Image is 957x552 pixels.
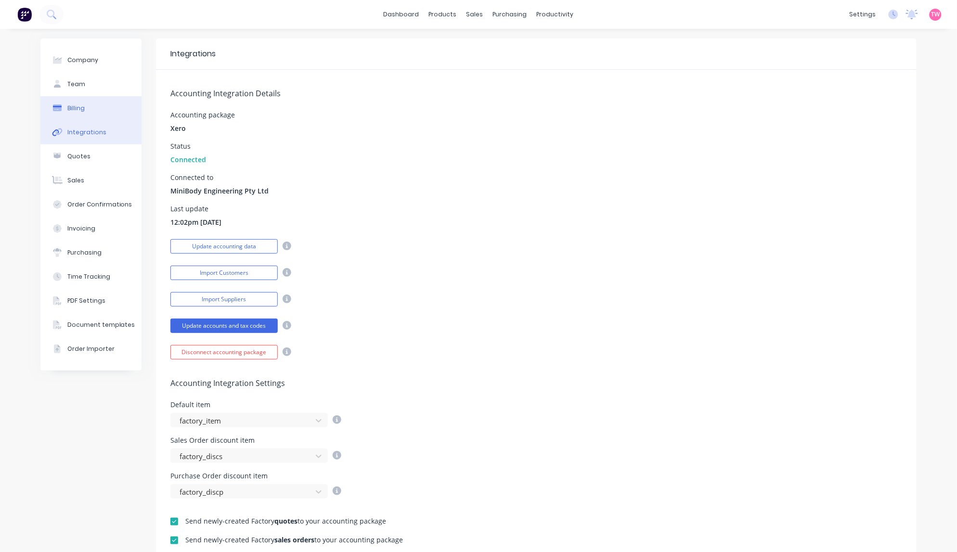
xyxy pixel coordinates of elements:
div: Billing [67,104,85,113]
button: PDF Settings [40,289,142,313]
a: dashboard [379,7,424,22]
div: Sales Order discount item [170,437,341,444]
button: Time Tracking [40,265,142,289]
div: products [424,7,462,22]
button: Import Suppliers [170,292,278,307]
div: purchasing [488,7,532,22]
button: Document templates [40,313,142,337]
b: sales orders [274,535,314,544]
div: Purchase Order discount item [170,473,341,479]
div: PDF Settings [67,296,105,305]
div: Order Importer [67,345,115,353]
button: Update accounts and tax codes [170,319,278,333]
span: 12:02pm [DATE] [170,217,221,227]
div: Team [67,80,85,89]
div: sales [462,7,488,22]
div: Last update [170,205,221,212]
button: Disconnect accounting package [170,345,278,359]
div: Status [170,143,206,150]
div: Connected to [170,174,269,181]
div: Purchasing [67,248,102,257]
div: Integrations [170,48,216,60]
span: TW [931,10,940,19]
button: Order Importer [40,337,142,361]
span: Connected [170,154,206,165]
h5: Accounting Integration Details [170,89,902,98]
div: Integrations [67,128,106,137]
button: Update accounting data [170,239,278,254]
div: Send newly-created Factory to your accounting package [185,518,386,525]
div: Order Confirmations [67,200,132,209]
div: Invoicing [67,224,95,233]
div: Default item [170,401,341,408]
div: Accounting package [170,112,235,118]
button: Company [40,48,142,72]
button: Billing [40,96,142,120]
button: Integrations [40,120,142,144]
h5: Accounting Integration Settings [170,379,902,388]
div: Send newly-created Factory to your accounting package [185,537,403,543]
b: quotes [274,516,297,526]
button: Purchasing [40,241,142,265]
button: Order Confirmations [40,193,142,217]
button: Import Customers [170,266,278,280]
img: Factory [17,7,32,22]
div: Time Tracking [67,272,110,281]
button: Team [40,72,142,96]
div: Document templates [67,321,135,329]
div: Sales [67,176,84,185]
div: productivity [532,7,579,22]
button: Quotes [40,144,142,168]
span: Xero [170,123,186,133]
button: Invoicing [40,217,142,241]
button: Sales [40,168,142,193]
span: MiniBody Engineering Pty Ltd [170,186,269,196]
div: Company [67,56,98,64]
div: Quotes [67,152,91,161]
div: settings [845,7,881,22]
